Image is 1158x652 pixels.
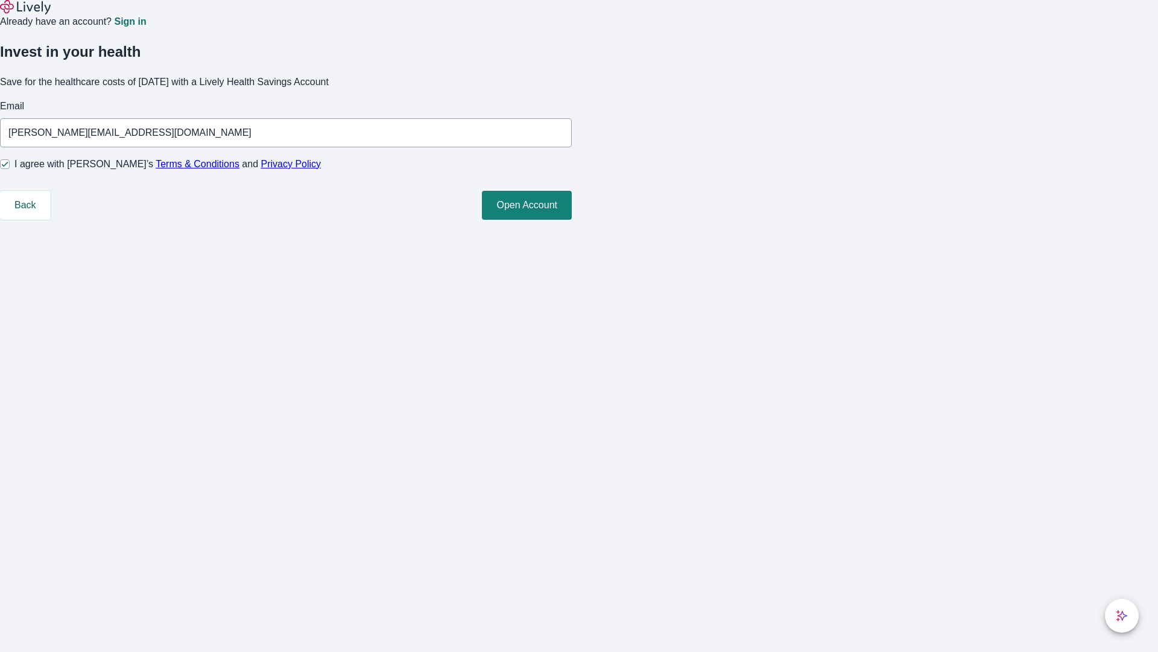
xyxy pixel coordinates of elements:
button: Open Account [482,191,572,220]
a: Privacy Policy [261,159,321,169]
span: I agree with [PERSON_NAME]’s and [14,157,321,171]
a: Sign in [114,17,146,27]
svg: Lively AI Assistant [1116,610,1128,622]
button: chat [1105,599,1139,633]
a: Terms & Conditions [156,159,239,169]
